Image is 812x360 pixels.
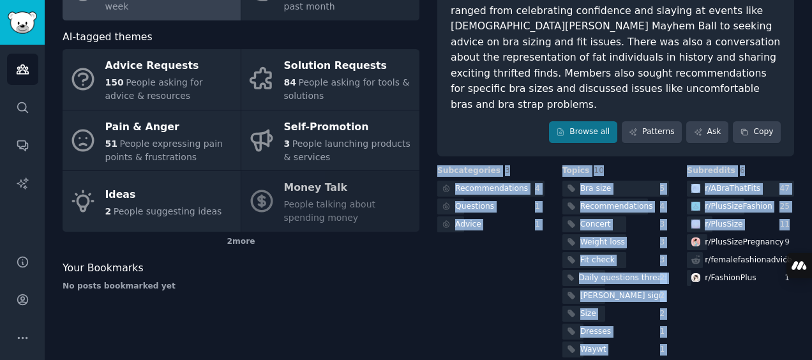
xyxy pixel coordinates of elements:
a: Recommendations4 [562,199,670,214]
div: r/ FashionPlus [705,273,756,284]
img: FashionPlus [691,273,700,282]
a: Daily questions thread2 [562,270,670,286]
div: 9 [785,237,794,248]
span: People asking for advice & resources [105,77,203,101]
div: No posts bookmarked yet [63,281,419,292]
div: 2 [660,290,670,302]
div: 3 [660,219,670,230]
a: FashionPlusr/FashionPlus1 [687,270,794,286]
div: Waywt [580,344,606,356]
div: Solution Requests [284,56,413,77]
div: r/ PlusSizePregnancy [705,237,784,248]
span: 150 [105,77,124,87]
a: Self-Promotion3People launching products & services [241,110,419,171]
a: Size2 [562,306,670,322]
img: PlusSize [691,220,700,229]
div: Concert [580,219,611,230]
div: 2 [660,273,670,284]
span: 51 [105,139,117,149]
div: Ideas [105,184,222,205]
div: [PERSON_NAME] sign [580,290,664,302]
span: People expressing pain points & frustrations [105,139,223,162]
div: 3 [660,255,670,266]
a: PlusSizePregnancyr/PlusSizePregnancy9 [687,234,794,250]
span: 3 [505,166,510,175]
a: Advice Requests150People asking for advice & resources [63,49,241,110]
span: Subcategories [437,165,500,177]
span: People launching products & services [284,139,410,162]
div: Recommendations [455,183,528,195]
a: Solution Requests84People asking for tools & solutions [241,49,419,110]
a: Pain & Anger51People expressing pain points & frustrations [63,110,241,171]
div: Pain & Anger [105,117,234,137]
div: Daily questions thread [579,273,667,284]
div: 1 [660,344,670,356]
img: ABraThatFits [691,184,700,193]
div: 4 [660,201,670,213]
div: Bra size [580,183,612,195]
div: r/ femalefashionadvice [705,255,792,266]
span: 3 [284,139,290,149]
span: Subreddits [687,165,735,177]
span: 6 [740,166,745,175]
a: Dresses1 [562,324,670,340]
div: Fit check [580,255,615,266]
span: People asking for tools & solutions [284,77,410,101]
span: 84 [284,77,296,87]
a: Waywt1 [562,341,670,357]
a: Questions1 [437,199,545,214]
div: 11 [779,219,794,230]
div: r/ ABraThatFits [705,183,760,195]
div: r/ PlusSize [705,219,742,230]
div: 4 [535,183,545,195]
span: Your Bookmarks [63,260,144,276]
a: Browse all [549,121,617,143]
img: PlusSizeFashion [691,202,700,211]
div: 3 [660,237,670,248]
a: ABraThatFitsr/ABraThatFits47 [687,181,794,197]
a: Patterns [622,121,682,143]
img: GummySearch logo [8,11,37,34]
div: 1 [785,273,794,284]
div: 2 more [63,232,419,252]
div: 5 [660,183,670,195]
a: Concert3 [562,216,670,232]
div: 2 [660,308,670,320]
div: 47 [779,183,794,195]
a: Recommendations4 [437,181,545,197]
a: r/femalefashionadvice7 [687,252,794,268]
div: Recommendations [580,201,653,213]
div: Advice Requests [105,56,234,77]
span: AI-tagged themes [63,29,153,45]
img: PlusSizePregnancy [691,237,700,246]
a: Weight loss3 [562,234,670,250]
div: 1 [535,219,545,230]
span: 2 [105,206,112,216]
button: Copy [733,121,781,143]
div: Self-Promotion [284,117,413,137]
a: Advice1 [437,216,545,232]
div: r/ PlusSizeFashion [705,201,772,213]
div: 1 [535,201,545,213]
div: Dresses [580,326,611,338]
div: 1 [660,326,670,338]
span: 10 [594,166,604,175]
a: Fit check3 [562,252,670,268]
span: Topics [562,165,590,177]
div: Questions [455,201,494,213]
a: Ideas2People suggesting ideas [63,171,241,232]
div: Advice [455,219,481,230]
div: Size [580,308,596,320]
span: People suggesting ideas [114,206,222,216]
a: Bra size5 [562,181,670,197]
div: 25 [779,201,794,213]
div: 7 [785,255,794,266]
a: PlusSizeFashionr/PlusSizeFashion25 [687,199,794,214]
a: Ask [686,121,728,143]
div: Weight loss [580,237,625,248]
a: [PERSON_NAME] sign2 [562,288,670,304]
a: PlusSizer/PlusSize11 [687,216,794,232]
